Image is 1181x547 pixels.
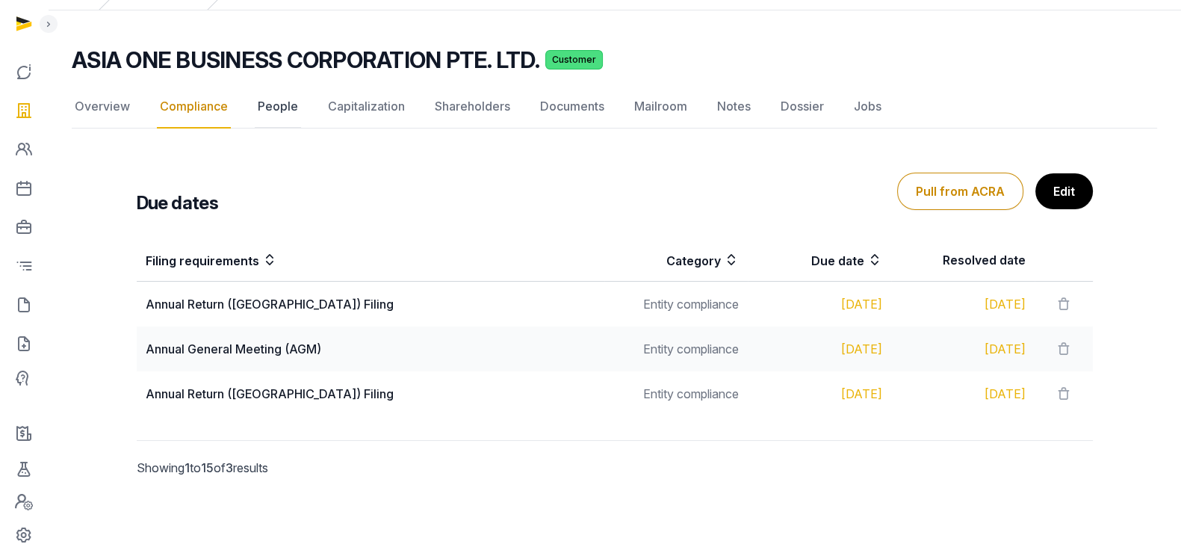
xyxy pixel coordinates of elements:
div: Annual Return ([GEOGRAPHIC_DATA]) Filing [146,385,596,403]
h2: ASIA ONE BUSINESS CORPORATION PTE. LTD. [72,46,539,73]
div: [DATE] [900,340,1026,358]
a: People [255,85,301,129]
td: Entity compliance [604,371,748,416]
div: [DATE] [900,385,1026,403]
div: [DATE] [757,295,882,313]
a: Notes [714,85,754,129]
td: Entity compliance [604,327,748,371]
a: Mailroom [631,85,690,129]
span: Customer [545,50,603,69]
th: Category [604,239,748,282]
th: Due date [748,239,891,282]
a: Dossier [778,85,827,129]
a: Documents [537,85,607,129]
div: [DATE] [757,385,882,403]
a: Edit [1035,173,1093,209]
p: Showing to of results [137,441,358,495]
a: Capitalization [325,85,408,129]
th: Resolved date [891,239,1035,282]
th: Filing requirements [137,239,605,282]
td: Entity compliance [604,282,748,327]
a: Compliance [157,85,231,129]
div: [DATE] [900,295,1026,313]
div: [DATE] [757,340,882,358]
span: 3 [226,460,233,475]
div: Annual General Meeting (AGM) [146,340,596,358]
h3: Due dates [137,191,219,215]
div: Annual Return ([GEOGRAPHIC_DATA]) Filing [146,295,596,313]
span: 15 [201,460,214,475]
button: Pull from ACRA [897,173,1023,210]
nav: Tabs [72,85,1157,129]
a: Overview [72,85,133,129]
a: Jobs [851,85,884,129]
span: 1 [185,460,190,475]
a: Shareholders [432,85,513,129]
